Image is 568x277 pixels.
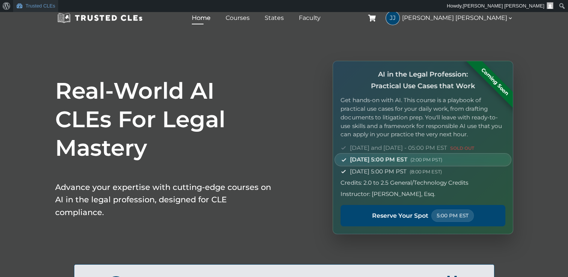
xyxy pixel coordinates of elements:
[409,169,441,175] span: (8:00 PM EST)
[463,3,544,9] span: [PERSON_NAME] [PERSON_NAME]
[55,181,273,219] p: Advance your expertise with cutting-edge courses on AI in the legal profession, designed for CLE ...
[340,178,468,187] span: Credits: 2.0 to 2.5 General/Technology Credits
[350,167,441,176] span: [DATE] 5:00 PM PST
[190,12,212,23] a: Home
[340,205,505,226] a: Reserve Your Spot 5:00 PM EST
[340,190,435,199] span: Instructor: [PERSON_NAME], Esq.
[263,12,286,23] a: States
[55,12,145,24] img: Trusted CLEs
[350,143,474,152] span: [DATE] and [DATE] - 05:00 PM EST
[297,12,322,23] a: Faculty
[340,96,505,139] p: Get hands-on with AI. This course is a playbook of practical use cases for your daily work, from ...
[431,209,474,222] span: 5:00 PM EST
[350,155,442,164] span: [DATE] 5:00 PM EST
[224,12,252,23] a: Courses
[402,13,513,23] span: [PERSON_NAME] [PERSON_NAME]
[386,11,399,25] span: JJ
[465,52,524,111] div: Coming Soon
[340,69,505,92] h4: AI in the Legal Profession: Practical Use Cases that Work
[55,77,273,162] h1: Real-World AI CLEs For Legal Mastery
[450,145,474,151] span: SOLD OUT
[410,157,442,163] span: (2:00 PM PST)
[372,211,428,221] span: Reserve Your Spot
